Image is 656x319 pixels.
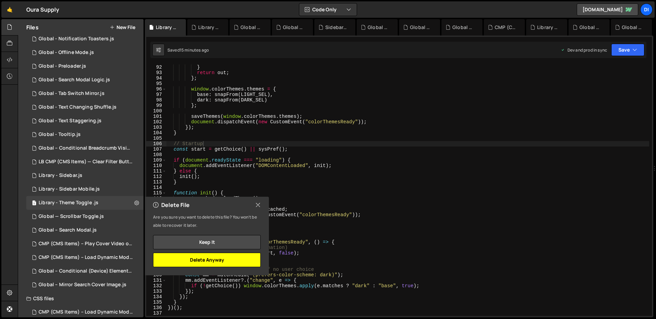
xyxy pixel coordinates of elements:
div: LB CMP (CMS Items) — Clear Filter Buttons.js [39,159,133,165]
div: Global - Tab Switch Mirror.js [39,91,105,97]
div: Global - Text Staggering.css [368,24,389,31]
div: Global - Tooltip.js [39,131,81,138]
div: 14937/44593.js [26,182,143,196]
div: 102 [146,119,166,125]
div: Global - Search Modal Logic.js [39,77,110,83]
div: 94 [146,75,166,81]
div: CMP (CMS Items) – Load Dynamic Modal (AJAX).js [39,254,133,261]
span: 1 [32,201,36,206]
div: Library - Sidebar.js [198,24,220,31]
div: 135 [146,300,166,305]
div: 106 [146,141,166,147]
div: 134 [146,294,166,300]
div: Global — Scrollbar Toggle.js [39,213,104,220]
div: Global - Text Changing Shuffle.js [39,104,117,110]
div: 116 [146,196,166,201]
div: Sidebar — UI States & Interactions.css [325,24,347,31]
div: CMP (CMS Items) – Play Cover Video on Hover.js [39,241,133,247]
div: 104 [146,130,166,136]
div: Library - Sidebar Mobile.js [39,186,100,192]
div: CMP (CMS Items) – Load Dynamic Modal (AJAX).css [39,309,133,315]
div: Global - Text Staggering.js [452,24,474,31]
div: Global – Conditional (Device) Element Visibility.js [39,268,133,274]
a: [DOMAIN_NAME] [577,3,638,16]
h2: Delete File [153,201,190,209]
div: 97 [146,92,166,97]
div: 14937/38915.js [26,264,146,278]
div: 98 [146,97,166,103]
div: 15 minutes ago [180,47,209,53]
div: 99 [146,103,166,108]
div: 101 [146,114,166,119]
div: 111 [146,168,166,174]
div: 133 [146,289,166,294]
div: Dev and prod in sync [561,47,607,53]
div: 14937/38910.js [26,251,146,264]
div: 137 [146,310,166,316]
div: 93 [146,70,166,75]
div: 131 [146,278,166,283]
p: Are you sure you want to delete this file? You won’t be able to recover it later. [153,213,261,230]
button: Keep it [153,235,261,249]
div: 14937/44170.js [26,141,146,155]
div: 92 [146,65,166,70]
div: Library - Sidebar Mobile.js [537,24,559,31]
div: 14937/38913.js [26,223,143,237]
div: 105 [146,136,166,141]
a: Di [640,3,653,16]
div: 14937/38909.css [26,305,146,319]
div: 132 [146,283,166,289]
button: Code Only [299,3,357,16]
div: 108 [146,152,166,157]
div: 14937/44781.js [26,114,143,128]
div: Global – Search Modal.js [39,227,97,233]
h2: Files [26,24,39,31]
div: 14937/45373.js [26,196,143,210]
div: Saved [167,47,209,53]
div: CSS files [18,292,143,305]
div: 14937/44586.js [26,46,143,59]
div: 14937/43376.js [26,155,146,169]
div: Global - Offline Mode.js [579,24,601,31]
div: Global - Notification Toasters.js [622,24,644,31]
div: 14937/44562.js [26,128,143,141]
div: Oura Supply [26,5,59,14]
div: 96 [146,86,166,92]
div: Library - Theme Toggle .js [156,24,178,31]
div: Global - Offline Mode.js [39,50,94,56]
div: 113 [146,179,166,185]
div: 109 [146,157,166,163]
div: Global – Conditional Breadcrumb Visibility.js [39,145,133,151]
div: Global - Notification Toasters.js [39,36,114,42]
button: New File [110,25,135,30]
div: CMP (CMS Page) - Rich Text Highlight Pill.js [495,24,517,31]
div: 103 [146,125,166,130]
div: Global - Text Changing Shuffle.js [241,24,262,31]
div: 14937/38911.js [26,278,143,292]
div: 14937/45352.js [26,169,143,182]
div: 14937/44585.js [26,32,143,46]
div: 100 [146,108,166,114]
div: Library - Theme Toggle .js [39,200,98,206]
a: 🤙 [1,1,18,18]
div: 110 [146,163,166,168]
div: 107 [146,147,166,152]
div: 14937/39947.js [26,210,143,223]
div: Global - Tab Switch Mirror.js [283,24,305,31]
div: 114 [146,185,166,190]
div: 14937/45200.js [26,100,143,114]
div: Global - Preloader.js [39,63,86,69]
div: 112 [146,174,166,179]
div: 95 [146,81,166,86]
button: Delete Anyway [153,253,261,267]
div: 136 [146,305,166,310]
div: Global - Text Staggering.js [39,118,101,124]
div: 14937/44975.js [26,87,143,100]
div: 14937/43958.js [26,59,143,73]
div: Global – Mirror Search Cover Image.js [39,282,126,288]
div: Library - Sidebar.js [39,172,82,179]
div: Global - Search Modal Logic.js [410,24,432,31]
button: Save [611,44,644,56]
div: 14937/38901.js [26,237,146,251]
